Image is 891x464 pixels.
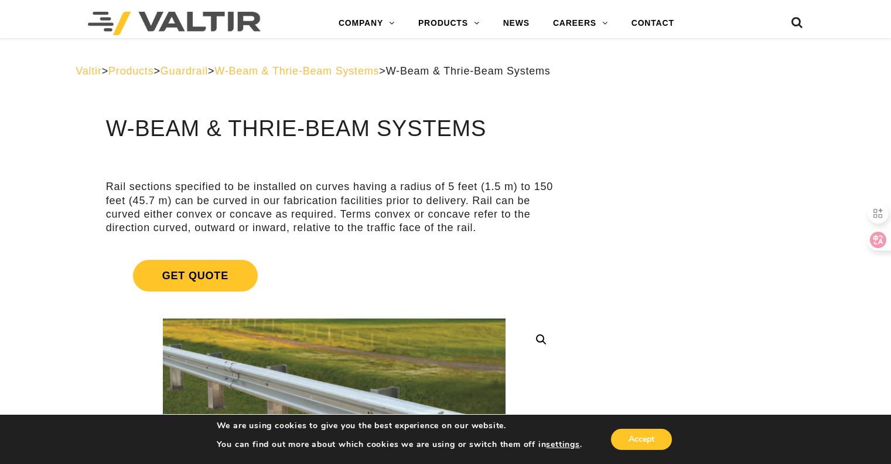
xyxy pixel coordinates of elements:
[106,117,562,141] h1: W-Beam & Thrie-Beam Systems
[217,421,582,431] p: We are using cookies to give you the best experience on our website.
[611,429,672,450] button: Accept
[108,65,153,77] a: Products
[620,12,686,35] a: CONTACT
[214,65,379,77] a: W-Beam & Thrie-Beam Systems
[217,439,582,450] p: You can find out more about which cookies we are using or switch them off in .
[327,12,407,35] a: COMPANY
[546,439,579,450] button: settings
[88,12,261,35] img: Valtir
[106,180,562,235] p: Rail sections specified to be installed on curves having a radius of 5 feet (1.5 m) to 150 feet (...
[386,65,551,77] span: W-Beam & Thrie-Beam Systems
[541,12,620,35] a: CAREERS
[491,12,541,35] a: NEWS
[76,65,815,78] div: > > > >
[106,246,562,306] a: Get Quote
[76,65,101,77] a: Valtir
[133,260,258,292] span: Get Quote
[161,65,208,77] a: Guardrail
[407,12,491,35] a: PRODUCTS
